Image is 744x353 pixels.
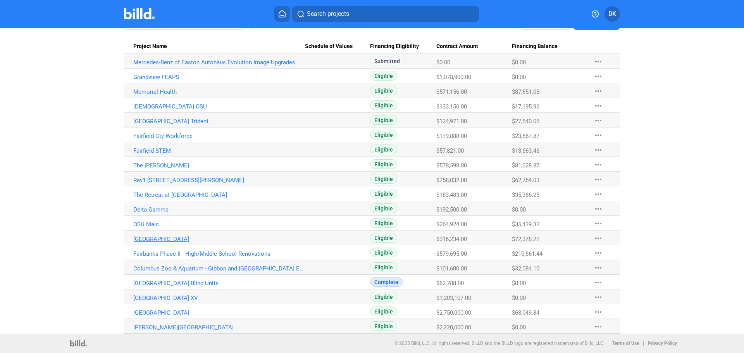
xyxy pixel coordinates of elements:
span: $264,924.00 [436,221,467,228]
div: Financing Eligibility [370,43,436,50]
mat-icon: more_horiz [594,116,603,125]
mat-icon: more_horiz [594,278,603,287]
span: Eligible [370,145,397,154]
div: Project Name [133,43,305,50]
mat-icon: more_horiz [594,101,603,110]
span: Eligible [370,71,397,81]
span: $62,788.00 [436,280,464,287]
a: [GEOGRAPHIC_DATA] XV [133,294,305,301]
a: Fairbanks Phase II - High/Middle School Renovations [133,250,305,257]
a: Columbus Zoo & Aquarium - Gibbon and [GEOGRAPHIC_DATA] Enclosure [133,265,305,272]
p: | [643,341,644,346]
span: $87,551.08 [512,88,539,95]
span: $0.00 [512,294,526,301]
mat-icon: more_horiz [594,175,603,184]
span: $0.00 [512,280,526,287]
span: Eligible [370,321,397,331]
b: Terms of Use [612,341,639,346]
mat-icon: more_horiz [594,131,603,140]
mat-icon: more_horiz [594,263,603,272]
span: $579,695.00 [436,250,467,257]
span: Submitted [370,56,404,66]
a: OSU Malc [133,221,305,228]
mat-icon: more_horiz [594,57,603,66]
span: $17,195.96 [512,103,539,110]
span: Contract Amount [436,43,478,50]
span: $2,750,000.00 [436,309,471,316]
mat-icon: more_horiz [594,160,603,169]
span: Eligible [370,130,397,139]
span: Eligible [370,307,397,316]
mat-icon: more_horiz [594,293,603,302]
button: DK [604,6,620,22]
a: Grandview FEAPS [133,74,305,81]
span: Financing Balance [512,43,558,50]
span: $35,366.25 [512,191,539,198]
mat-icon: more_horiz [594,86,603,96]
span: $0.00 [512,74,526,81]
span: $578,598.00 [436,162,467,169]
a: Memorial Health [133,88,305,95]
a: [GEOGRAPHIC_DATA] [133,236,305,243]
mat-icon: more_horiz [594,322,603,331]
div: Financing Balance [512,43,586,50]
span: Eligible [370,174,397,184]
span: $27,540.05 [512,118,539,125]
span: $101,600.00 [436,265,467,272]
a: [DEMOGRAPHIC_DATA] OSU [133,103,305,110]
span: $0.00 [436,59,450,66]
span: $183,483.00 [436,191,467,198]
span: DK [608,9,616,19]
span: Eligible [370,115,397,125]
span: $57,821.00 [436,147,464,154]
span: $179,888.00 [436,133,467,139]
span: $571,156.00 [436,88,467,95]
span: $32,084.10 [512,265,539,272]
span: $0.00 [512,59,526,66]
span: Eligible [370,262,397,272]
b: Privacy Policy [648,341,677,346]
a: Fairfield Cty Workforce [133,133,305,139]
span: $81,028.87 [512,162,539,169]
mat-icon: more_horiz [594,204,603,214]
mat-icon: more_horiz [594,234,603,243]
mat-icon: more_horiz [594,189,603,199]
span: $63,049.84 [512,309,539,316]
span: Eligible [370,248,397,257]
span: $1,203,107.00 [436,294,471,301]
span: Eligible [370,218,397,228]
span: $23,567.87 [512,133,539,139]
a: [GEOGRAPHIC_DATA] Trident [133,118,305,125]
mat-icon: more_horiz [594,219,603,228]
img: logo [70,340,87,346]
button: Search projects [292,6,479,22]
span: Project Name [133,43,167,50]
div: Schedule of Values [305,43,370,50]
span: Eligible [370,189,397,198]
p: © 2025 Billd, LLC. All rights reserved. BILLD and the BILLD logo are registered trademarks of Bil... [394,341,604,346]
a: Rev1 [STREET_ADDRESS][PERSON_NAME] [133,177,305,184]
mat-icon: more_horiz [594,248,603,258]
span: Eligible [370,203,397,213]
span: Eligible [370,233,397,243]
span: Schedule of Values [305,43,353,50]
span: $124,971.00 [436,118,467,125]
span: Eligible [370,86,397,95]
a: [GEOGRAPHIC_DATA] [133,309,305,316]
mat-icon: more_horiz [594,307,603,317]
div: Contract Amount [436,43,512,50]
a: [GEOGRAPHIC_DATA] Blind Units [133,280,305,287]
mat-icon: more_horiz [594,145,603,155]
img: Billd Company Logo [124,8,155,19]
a: Mercedes-Benz of Easton Autohaus Evolution Image Upgrades [133,59,305,66]
span: Search projects [307,9,349,19]
span: $62,754.03 [512,177,539,184]
span: $258,032.00 [436,177,467,184]
a: The Retreat at [GEOGRAPHIC_DATA] [133,191,305,198]
span: $0.00 [512,206,526,213]
span: $133,156.00 [436,103,467,110]
a: Fairfield STEM [133,147,305,154]
span: $35,439.32 [512,221,539,228]
span: $13,663.46 [512,147,539,154]
mat-icon: more_horiz [594,72,603,81]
